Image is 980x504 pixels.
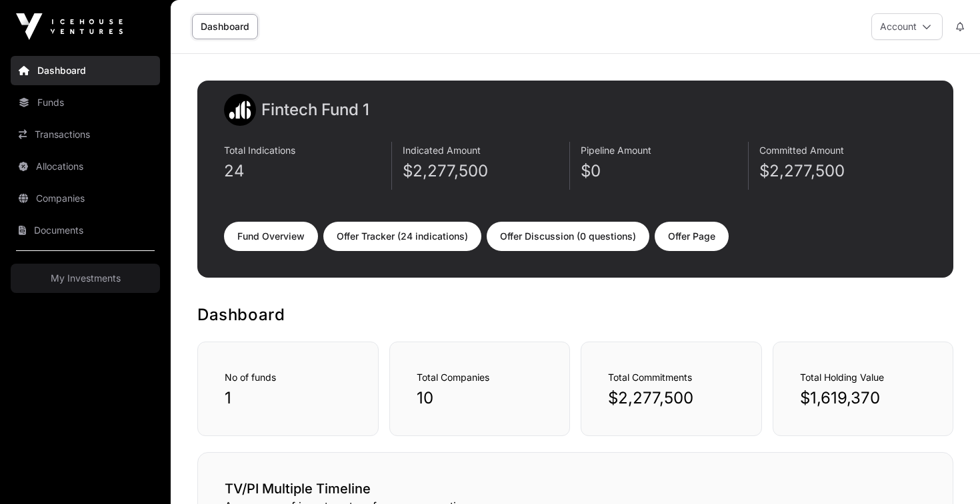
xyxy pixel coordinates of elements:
[608,387,735,409] p: $2,277,500
[608,372,692,383] span: Total Commitments
[581,160,748,182] p: $0
[323,222,481,251] a: Offer Tracker (24 indications)
[11,152,160,181] a: Allocations
[581,144,651,156] span: Pipeline Amount
[11,120,160,149] a: Transactions
[224,94,256,126] img: output-onlinepngtools---2025-04-23T105145.345.png
[800,372,884,383] span: Total Holding Value
[192,14,258,39] a: Dashboard
[403,144,481,156] span: Indicated Amount
[261,99,369,121] h2: Fintech Fund 1
[225,479,926,498] h2: TV/PI Multiple Timeline
[224,222,318,251] a: Fund Overview
[197,304,953,326] h1: Dashboard
[759,160,927,182] p: $2,277,500
[11,184,160,213] a: Companies
[417,372,489,383] span: Total Companies
[871,13,943,40] button: Account
[417,387,543,409] p: 10
[800,387,927,409] p: $1,619,370
[487,222,649,251] a: Offer Discussion (0 questions)
[913,440,980,504] iframe: Chat Widget
[224,144,295,156] span: Total Indications
[11,56,160,85] a: Dashboard
[11,88,160,117] a: Funds
[655,222,729,251] a: Offer Page
[11,264,160,293] a: My Investments
[11,216,160,245] a: Documents
[403,160,570,182] p: $2,277,500
[225,387,351,409] p: 1
[759,144,844,156] span: Committed Amount
[224,160,391,182] p: 24
[225,372,276,383] span: No of funds
[16,13,123,40] img: Icehouse Ventures Logo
